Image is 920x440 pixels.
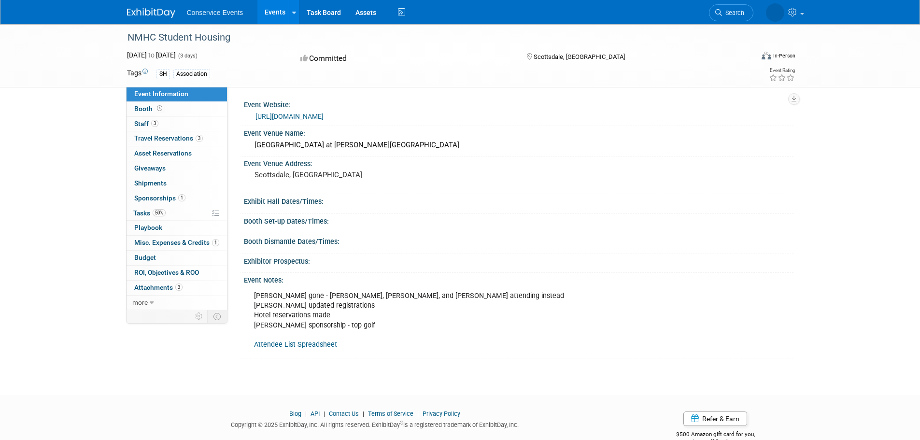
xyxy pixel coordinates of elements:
[134,239,219,246] span: Misc. Expenses & Credits
[127,281,227,295] a: Attachments3
[127,87,227,101] a: Event Information
[196,135,203,142] span: 3
[127,117,227,131] a: Staff3
[400,420,403,426] sup: ®
[147,51,156,59] span: to
[127,8,175,18] img: ExhibitDay
[722,9,744,16] span: Search
[244,126,793,138] div: Event Venue Name:
[766,3,784,22] img: Rodrigo Galvez
[153,209,166,216] span: 50%
[212,239,219,246] span: 1
[151,120,158,127] span: 3
[683,412,747,426] a: Refer & Earn
[187,9,243,16] span: Conservice Events
[127,161,227,176] a: Giveaways
[534,53,625,60] span: Scottsdale, [GEOGRAPHIC_DATA]
[297,50,511,67] div: Committed
[127,51,176,59] span: [DATE] [DATE]
[133,209,166,217] span: Tasks
[127,131,227,146] a: Travel Reservations3
[303,410,309,417] span: |
[329,410,359,417] a: Contact Us
[709,4,753,21] a: Search
[762,52,771,59] img: Format-Inperson.png
[127,221,227,235] a: Playbook
[311,410,320,417] a: API
[244,156,793,169] div: Event Venue Address:
[134,284,183,291] span: Attachments
[134,254,156,261] span: Budget
[415,410,421,417] span: |
[254,341,337,349] a: Attendee List Spreadsheet
[127,266,227,280] a: ROI, Objectives & ROO
[244,194,793,206] div: Exhibit Hall Dates/Times:
[127,296,227,310] a: more
[134,179,167,187] span: Shipments
[127,236,227,250] a: Misc. Expenses & Credits1
[127,102,227,116] a: Booth
[155,105,164,112] span: Booth not reserved yet
[244,273,793,285] div: Event Notes:
[175,284,183,291] span: 3
[134,134,203,142] span: Travel Reservations
[134,224,162,231] span: Playbook
[178,194,185,201] span: 1
[134,149,192,157] span: Asset Reservations
[134,105,164,113] span: Booth
[368,410,413,417] a: Terms of Service
[696,50,796,65] div: Event Format
[244,234,793,246] div: Booth Dismantle Dates/Times:
[244,254,793,266] div: Exhibitor Prospectus:
[255,113,324,120] a: [URL][DOMAIN_NAME]
[127,68,148,79] td: Tags
[134,90,188,98] span: Event Information
[360,410,367,417] span: |
[127,251,227,265] a: Budget
[134,194,185,202] span: Sponsorships
[127,206,227,221] a: Tasks50%
[127,146,227,161] a: Asset Reservations
[132,298,148,306] span: more
[124,29,739,46] div: NMHC Student Housing
[247,286,686,354] div: [PERSON_NAME] gone - [PERSON_NAME], [PERSON_NAME], and [PERSON_NAME] attending instead [PERSON_NA...
[207,310,227,323] td: Toggle Event Tabs
[127,176,227,191] a: Shipments
[173,69,210,79] div: Association
[255,170,462,179] pre: Scottsdale, [GEOGRAPHIC_DATA]
[177,53,198,59] span: (3 days)
[423,410,460,417] a: Privacy Policy
[244,214,793,226] div: Booth Set-up Dates/Times:
[156,69,170,79] div: SH
[127,418,623,429] div: Copyright © 2025 ExhibitDay, Inc. All rights reserved. ExhibitDay is a registered trademark of Ex...
[134,269,199,276] span: ROI, Objectives & ROO
[134,164,166,172] span: Giveaways
[321,410,327,417] span: |
[134,120,158,128] span: Staff
[127,191,227,206] a: Sponsorships1
[251,138,786,153] div: [GEOGRAPHIC_DATA] at [PERSON_NAME][GEOGRAPHIC_DATA]
[244,98,793,110] div: Event Website:
[773,52,795,59] div: In-Person
[769,68,795,73] div: Event Rating
[289,410,301,417] a: Blog
[191,310,208,323] td: Personalize Event Tab Strip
